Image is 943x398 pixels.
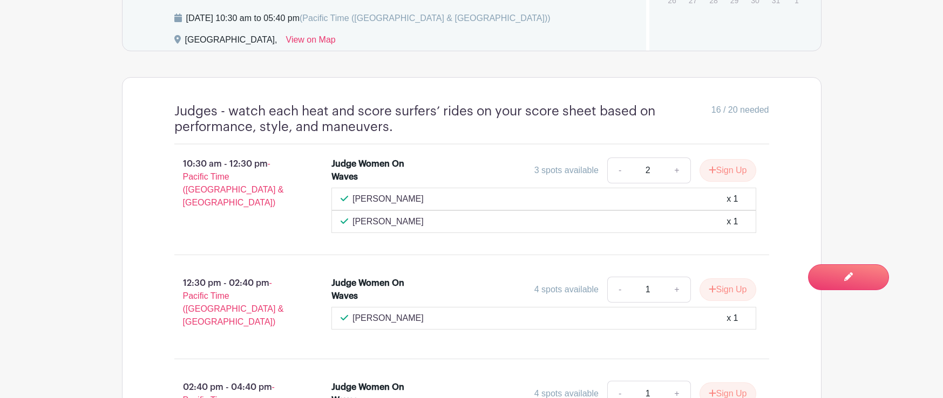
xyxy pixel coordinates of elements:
div: [DATE] 10:30 am to 05:40 pm [186,12,551,25]
p: [PERSON_NAME] [352,215,424,228]
div: x 1 [727,215,738,228]
button: Sign Up [700,159,756,182]
p: [PERSON_NAME] [352,312,424,325]
p: 12:30 pm - 02:40 pm [157,272,315,333]
div: 4 spots available [534,283,599,296]
div: x 1 [727,312,738,325]
p: 10:30 am - 12:30 pm [157,153,315,214]
a: + [663,277,690,303]
div: Judge Women On Waves [331,277,425,303]
span: - Pacific Time ([GEOGRAPHIC_DATA] & [GEOGRAPHIC_DATA]) [183,278,284,326]
a: View on Map [286,33,336,51]
a: - [607,277,632,303]
div: 3 spots available [534,164,599,177]
div: [GEOGRAPHIC_DATA], [185,33,277,51]
a: - [607,157,632,183]
div: Judge Women On Waves [331,157,425,183]
span: 16 / 20 needed [711,104,769,116]
h4: Judges - watch each heat and score surfers’ rides on your score sheet based on performance, style... [174,104,711,135]
span: (Pacific Time ([GEOGRAPHIC_DATA] & [GEOGRAPHIC_DATA])) [300,13,551,23]
p: [PERSON_NAME] [352,193,424,205]
span: - Pacific Time ([GEOGRAPHIC_DATA] & [GEOGRAPHIC_DATA]) [183,159,284,207]
button: Sign Up [700,278,756,301]
a: + [663,157,690,183]
div: x 1 [727,193,738,205]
